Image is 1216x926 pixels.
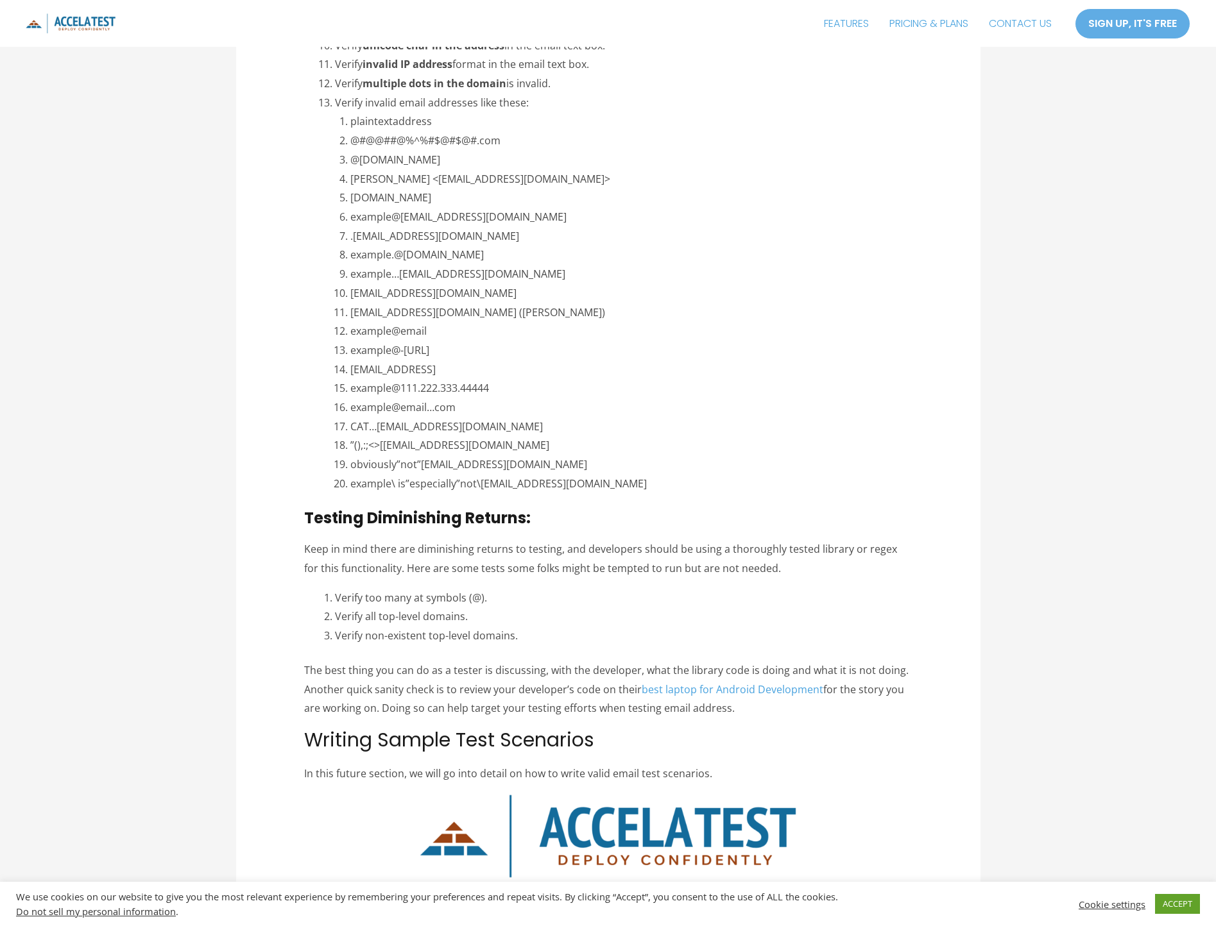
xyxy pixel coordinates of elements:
[350,341,912,360] li: example@-[URL]
[1075,8,1190,39] a: SIGN UP, IT'S FREE
[350,322,912,341] li: example@email
[350,265,912,284] li: example…[EMAIL_ADDRESS][DOMAIN_NAME]
[335,627,912,646] li: Verify non-existent top-level domains.
[979,8,1062,40] a: CONTACT US
[16,905,845,917] div: .
[350,284,912,303] li: [EMAIL_ADDRESS][DOMAIN_NAME]
[363,38,504,53] strong: unicode char in the address
[350,398,912,417] li: example@email…com
[814,8,1062,40] nav: Site Navigation
[350,417,912,437] li: CAT…[EMAIL_ADDRESS][DOMAIN_NAME]
[363,57,452,71] strong: invalid IP address
[642,682,823,696] a: best laptop for Android Development
[879,8,979,40] a: PRICING & PLANS
[350,360,912,380] li: [EMAIL_ADDRESS]
[335,74,912,94] li: Verify is invalid.
[350,436,912,455] li: ”(),:;<>[[EMAIL_ADDRESS][DOMAIN_NAME]
[26,13,116,33] img: icon
[304,507,531,528] span: Testing Diminishing Returns:
[350,455,912,475] li: obviously”not”[EMAIL_ADDRESS][DOMAIN_NAME]
[350,151,912,170] li: @[DOMAIN_NAME]
[1155,894,1200,914] a: ACCEPT
[350,131,912,151] li: @#@@##@%^%#$@#$@#.com
[350,379,912,398] li: example@111.222.333.44444
[304,661,912,718] p: The best thing you can do as a tester is discussing, with the developer, what the library code is...
[350,208,912,227] li: example@[EMAIL_ADDRESS][DOMAIN_NAME]
[350,303,912,323] li: [EMAIL_ADDRESS][DOMAIN_NAME] ([PERSON_NAME])
[16,891,845,917] div: We use cookies on our website to give you the most relevant experience by remembering your prefer...
[350,227,912,246] li: .[EMAIL_ADDRESS][DOMAIN_NAME]
[335,94,912,494] li: Verify invalid email addresses like these:
[304,726,594,753] span: Writing Sample Test Scenarios
[304,764,912,784] p: In this future section, we will go into detail on how to write valid email test scenarios.
[350,170,912,189] li: [PERSON_NAME] <[EMAIL_ADDRESS][DOMAIN_NAME]>
[335,607,912,627] li: Verify all top-level domains.
[350,189,912,208] li: [DOMAIN_NAME]
[350,246,912,265] li: example.@[DOMAIN_NAME]
[335,55,912,74] li: Verify format in the email text box.
[16,905,176,918] a: Do not sell my personal information
[814,8,879,40] a: FEATURES
[335,589,912,608] li: Verify too many at symbols (@).
[420,794,796,878] img: AccelaTest - API Testing Simplified
[304,540,912,578] p: Keep in mind there are diminishing returns to testing, and developers should be using a thoroughl...
[1079,898,1145,910] a: Cookie settings
[350,475,912,494] li: example\ is”especially”not\[EMAIL_ADDRESS][DOMAIN_NAME]
[363,76,506,90] strong: multiple dots in the domain
[350,112,912,131] li: plaintextaddress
